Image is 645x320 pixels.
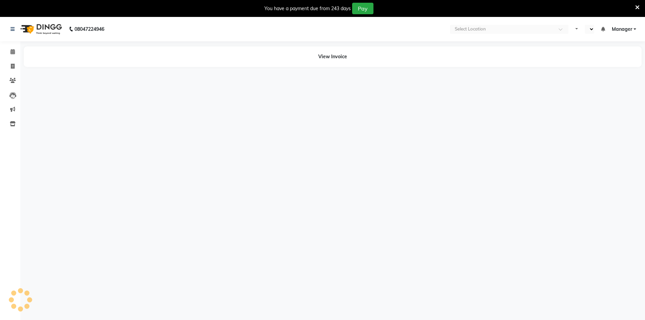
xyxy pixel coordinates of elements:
[74,20,104,39] b: 08047224946
[17,20,64,39] img: logo
[612,26,632,33] span: Manager
[264,5,351,12] div: You have a payment due from 243 days
[24,46,642,67] div: View Invoice
[352,3,373,14] button: Pay
[455,26,486,33] div: Select Location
